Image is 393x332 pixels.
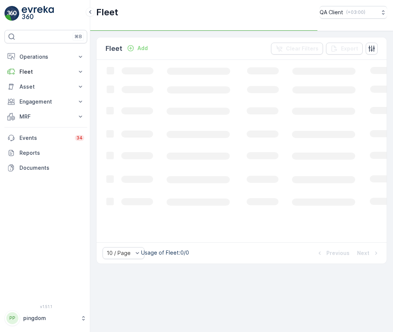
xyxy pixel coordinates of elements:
[19,98,72,105] p: Engagement
[326,249,350,257] p: Previous
[141,249,189,256] p: Usage of Fleet : 0/0
[19,68,72,76] p: Fleet
[346,9,365,15] p: ( +03:00 )
[76,135,83,141] p: 34
[96,6,118,18] p: Fleet
[19,134,70,142] p: Events
[4,64,87,79] button: Fleet
[4,304,87,309] span: v 1.51.1
[357,249,369,257] p: Next
[4,145,87,160] a: Reports
[271,43,323,55] button: Clear Filters
[4,310,87,326] button: PPpingdom
[341,45,358,52] p: Export
[19,149,84,157] p: Reports
[4,109,87,124] button: MRF
[74,34,82,40] p: ⌘B
[320,9,343,16] p: QA Client
[356,249,381,258] button: Next
[4,130,87,145] a: Events34
[4,160,87,175] a: Documents
[19,113,72,120] p: MRF
[106,43,122,54] p: Fleet
[286,45,319,52] p: Clear Filters
[315,249,350,258] button: Previous
[4,79,87,94] button: Asset
[22,6,54,21] img: logo_light-DOdMpM7g.png
[19,83,72,90] p: Asset
[4,6,19,21] img: logo
[4,49,87,64] button: Operations
[6,312,18,324] div: PP
[124,44,151,53] button: Add
[4,94,87,109] button: Engagement
[137,44,148,52] p: Add
[320,6,387,19] button: QA Client(+03:00)
[19,164,84,172] p: Documents
[19,53,72,61] p: Operations
[23,314,77,322] p: pingdom
[326,43,363,55] button: Export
